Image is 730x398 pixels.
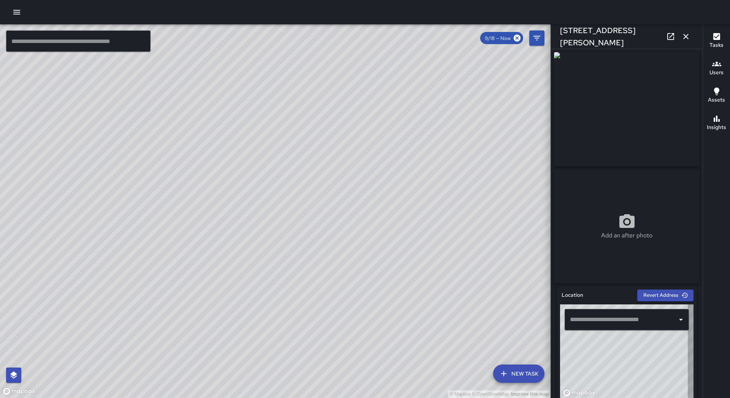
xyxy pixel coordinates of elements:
h6: Location [562,291,583,299]
button: Filters [529,30,544,46]
p: Add an after photo [601,231,652,240]
h6: Assets [708,96,725,104]
h6: Insights [707,123,726,132]
button: Open [676,314,686,325]
span: 9/18 — Now [480,35,515,41]
h6: Users [709,68,724,77]
h6: [STREET_ADDRESS][PERSON_NAME] [560,24,663,49]
div: 9/18 — Now [480,32,523,44]
button: New Task [493,365,544,383]
button: Assets [703,82,730,110]
button: Revert Address [637,290,693,301]
h6: Tasks [709,41,724,49]
img: request_images%2F680e6490-949f-11f0-bf16-fd541a515039 [554,52,700,166]
button: Users [703,55,730,82]
button: Insights [703,110,730,137]
button: Tasks [703,27,730,55]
